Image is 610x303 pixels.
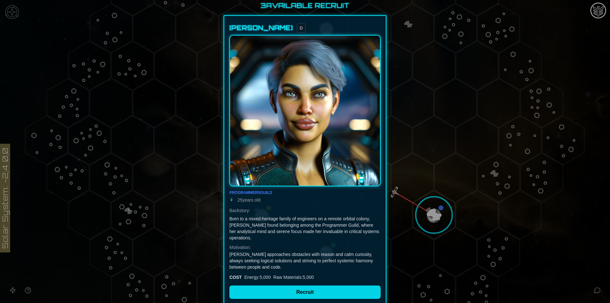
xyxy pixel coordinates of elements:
span: ♀ [229,196,234,203]
span: D [297,23,306,33]
p: [PERSON_NAME] approaches obstacles with reason and calm curiosity, always seeking logical solutio... [229,251,381,270]
span: Backstory: [229,208,250,213]
div: Raw Materials : 5,000 [273,274,314,280]
div: Energy : 5,000 [244,274,271,280]
h2: 3 Available Recruit [224,1,386,10]
img: Elise Vargas [229,35,381,186]
div: 25 years old [229,195,381,204]
p: Born to a mixed-heritage family of engineers on a remote orbital colony, [PERSON_NAME] found belo... [229,216,381,241]
div: [PERSON_NAME] [229,24,293,32]
span: Motivation: [229,245,251,250]
div: Programmers Guild [229,190,381,195]
button: Recruit [229,286,381,299]
div: COST [229,274,242,280]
